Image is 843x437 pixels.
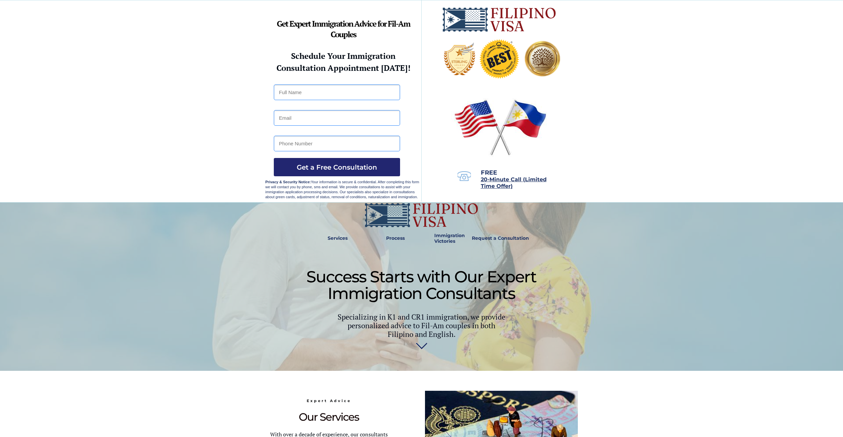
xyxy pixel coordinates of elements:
strong: Request a Consultation [472,235,529,241]
span: Our Services [299,410,359,423]
input: Phone Number [274,136,400,151]
strong: Immigration Victories [434,232,465,244]
span: Get a Free Consultation [274,163,400,171]
input: Full Name [274,84,400,100]
span: Specializing in K1 and CR1 immigration, we provide personalized advice to Fil-Am couples in both ... [338,312,505,339]
span: 20-Minute Call (Limited Time Offer) [481,176,547,189]
strong: Privacy & Security Notice: [265,180,311,184]
strong: Get Expert Immigration Advice for Fil-Am Couples [277,18,410,40]
span: Your information is secure & confidential. After completing this form we will contact you by phon... [265,180,419,199]
strong: Consultation Appointment [DATE]! [276,63,410,73]
span: Success Starts with Our Expert Immigration Consultants [306,267,536,303]
button: Get a Free Consultation [274,158,400,176]
strong: Services [328,235,348,241]
input: Email [274,110,400,126]
strong: Process [386,235,405,241]
a: 20-Minute Call (Limited Time Offer) [481,177,547,189]
a: Immigration Victories [432,231,454,246]
span: FREE [481,169,497,176]
a: Services [323,231,352,246]
a: Process [383,231,408,246]
span: Expert Advice [307,398,351,403]
strong: Schedule Your Immigration [291,51,395,61]
a: Request a Consultation [469,231,532,246]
